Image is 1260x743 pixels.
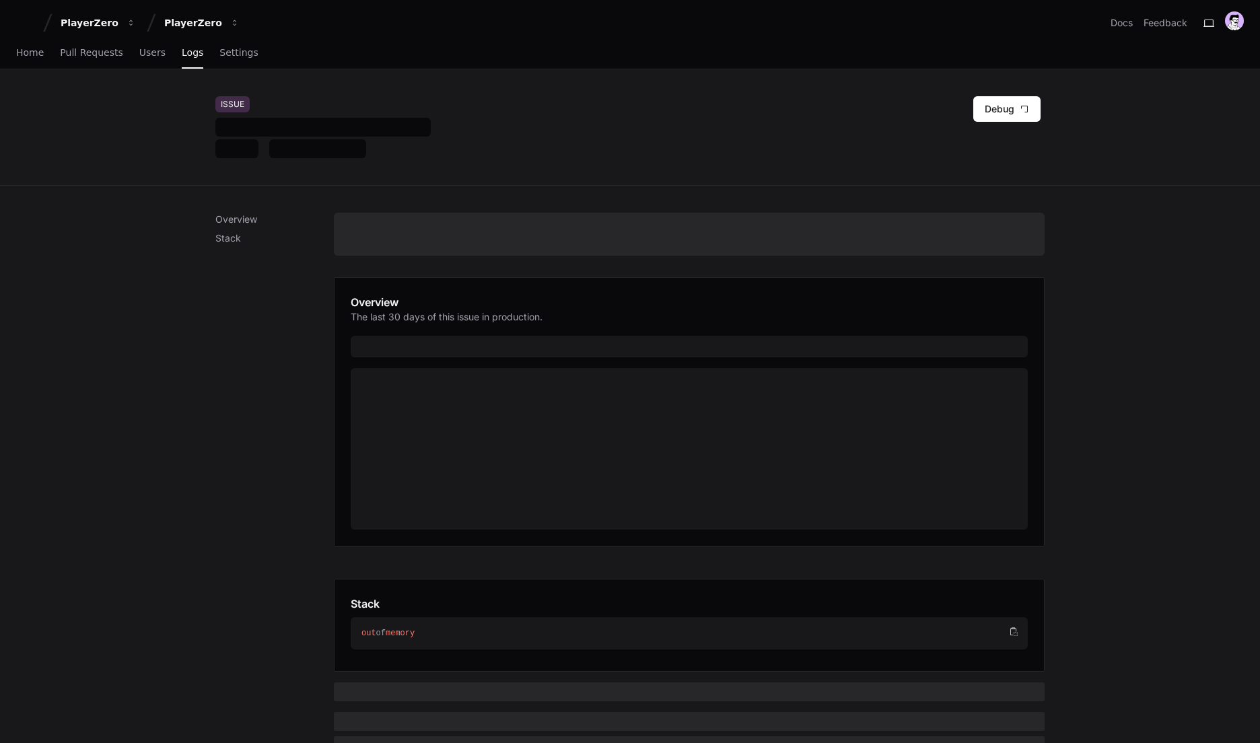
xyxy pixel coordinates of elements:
a: Settings [219,38,258,69]
a: Docs [1111,16,1133,30]
a: Users [139,38,166,69]
span: Users [139,48,166,57]
app-pz-page-link-header: Overview [351,294,1028,332]
p: Overview [215,213,334,226]
p: Stack [215,232,334,245]
span: Pull Requests [60,48,123,57]
img: avatar [1225,11,1244,30]
button: Debug [973,96,1041,122]
div: PlayerZero [164,16,222,30]
div: Issue [215,96,250,112]
span: Logs [182,48,203,57]
h1: Stack [351,596,380,612]
div: PlayerZero [61,16,118,30]
a: Home [16,38,44,69]
p: The last 30 days of this issue in production. [351,310,542,324]
span: out [361,629,376,638]
div: of [361,628,1006,639]
span: memory [386,629,415,638]
button: PlayerZero [159,11,245,35]
a: Logs [182,38,203,69]
app-pz-page-link-header: Stack [351,596,1028,612]
span: Home [16,48,44,57]
h1: Overview [351,294,542,310]
span: Settings [219,48,258,57]
button: Feedback [1144,16,1187,30]
a: Pull Requests [60,38,123,69]
button: PlayerZero [55,11,141,35]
